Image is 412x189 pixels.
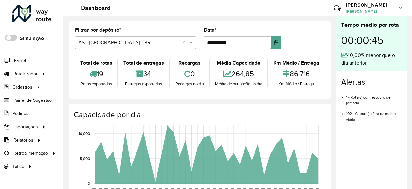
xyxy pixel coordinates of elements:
h4: Alertas [341,78,402,87]
label: Filtrar por depósito [75,26,121,34]
h2: Dashboard [75,5,111,12]
span: Roteirizador [13,70,38,77]
div: 34 [120,67,168,81]
label: Data [204,26,217,34]
div: 264,85 [211,67,266,81]
div: Média Capacidade [211,59,266,67]
div: Km Médio / Entrega [270,59,323,67]
span: Cadastros [12,84,32,90]
div: Recargas no dia [171,81,207,87]
li: 102 - Cliente(s) fora da malha viária [346,106,402,122]
text: 10,000 [79,131,90,136]
div: Total de entregas [120,59,168,67]
span: Pedidos [12,110,28,117]
text: 0 [88,181,90,185]
button: Choose Date [271,36,281,49]
text: 5,000 [80,156,90,161]
div: Média de ocupação no dia [211,81,266,87]
label: Simulação [20,35,44,42]
span: Relatórios [13,137,33,143]
div: 00:00:45 [341,29,402,51]
div: Entregas exportadas [120,81,168,87]
span: Clear all [182,39,188,47]
span: Painel [14,57,26,64]
div: Tempo médio por rota [341,21,402,29]
span: Painel de Sugestão [13,97,52,104]
a: Contato Rápido [330,1,344,15]
div: Rotas exportadas [77,81,116,87]
div: 40,00% menor que o dia anterior [341,51,402,67]
h3: [PERSON_NAME] [346,2,394,8]
span: Retroalimentação [13,150,48,157]
li: 1 - Rota(s) com estouro de jornada [346,89,402,106]
div: 86,716 [270,67,323,81]
div: 19 [77,67,116,81]
span: Tático [12,163,24,170]
h4: Capacidade por dia [74,110,324,120]
div: 0 [171,67,207,81]
div: Km Médio / Entrega [270,81,323,87]
div: Total de rotas [77,59,116,67]
span: Importações [13,123,38,130]
span: [PERSON_NAME] [346,8,394,14]
div: Recargas [171,59,207,67]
